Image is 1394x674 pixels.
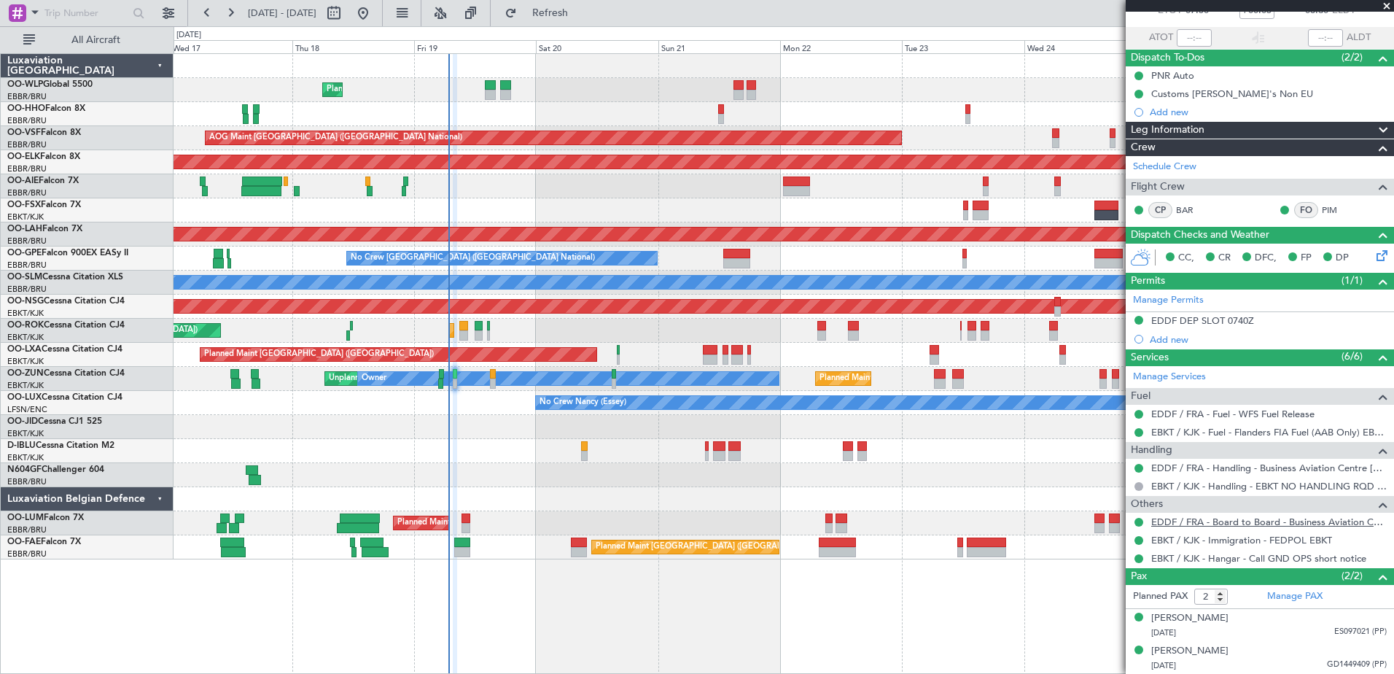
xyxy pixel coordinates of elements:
span: OO-HHO [7,104,45,113]
span: OO-LUX [7,393,42,402]
a: LFSN/ENC [7,404,47,415]
div: No Crew [GEOGRAPHIC_DATA] ([GEOGRAPHIC_DATA] National) [351,247,595,269]
a: EBBR/BRU [7,163,47,174]
a: EBBR/BRU [7,260,47,271]
div: [DATE] [176,29,201,42]
span: D-IBLU [7,441,36,450]
div: Owner [362,368,386,390]
span: OO-JID [7,417,38,426]
a: OO-ELKFalcon 8X [7,152,80,161]
span: OO-VSF [7,128,41,137]
span: (2/2) [1342,50,1363,65]
a: EBKT / KJK - Fuel - Flanders FIA Fuel (AAB Only) EBKT / KJK [1151,426,1387,438]
div: Wed 17 [170,40,292,53]
span: Leg Information [1131,122,1204,139]
a: OO-LUMFalcon 7X [7,514,84,522]
span: OO-LAH [7,225,42,233]
a: OO-VSFFalcon 8X [7,128,81,137]
input: Trip Number [44,2,128,24]
span: OO-LXA [7,345,42,354]
a: EBBR/BRU [7,549,47,559]
span: OO-AIE [7,177,39,185]
a: EBKT/KJK [7,428,44,439]
a: EBKT/KJK [7,308,44,319]
span: ATOT [1149,31,1173,45]
span: Dispatch Checks and Weather [1131,227,1269,244]
div: Thu 18 [292,40,414,53]
div: Planned Maint [GEOGRAPHIC_DATA] ([GEOGRAPHIC_DATA] National) [596,536,860,558]
label: Planned PAX [1133,589,1188,604]
div: Planned Maint Liege [327,79,402,101]
span: OO-LUM [7,514,44,522]
a: OO-FSXFalcon 7X [7,201,81,209]
a: EBBR/BRU [7,284,47,295]
span: OO-ROK [7,321,44,330]
a: EBBR/BRU [7,187,47,198]
span: Fuel [1131,388,1150,405]
a: OO-ZUNCessna Citation CJ4 [7,369,125,378]
span: Dispatch To-Dos [1131,50,1204,66]
span: FP [1301,251,1312,266]
span: (1/1) [1342,273,1363,288]
a: N604GFChallenger 604 [7,465,104,474]
a: EBBR/BRU [7,236,47,247]
span: ES097021 (PP) [1334,626,1387,638]
a: EBKT/KJK [7,452,44,463]
div: Sat 20 [536,40,658,53]
div: AOG Maint [GEOGRAPHIC_DATA] ([GEOGRAPHIC_DATA] National) [209,127,462,149]
a: OO-HHOFalcon 8X [7,104,85,113]
a: EBKT / KJK - Handling - EBKT NO HANDLING RQD FOR CJ [1151,480,1387,492]
a: EBBR/BRU [7,524,47,535]
span: Others [1131,496,1163,513]
button: All Aircraft [16,28,158,52]
div: Planned Maint Kortrijk-[GEOGRAPHIC_DATA] [453,319,623,341]
div: Planned Maint [GEOGRAPHIC_DATA] ([GEOGRAPHIC_DATA] National) [397,512,661,534]
button: Refresh [498,1,585,25]
a: OO-WLPGlobal 5500 [7,80,93,89]
span: Crew [1131,139,1156,156]
a: OO-JIDCessna CJ1 525 [7,417,102,426]
span: DP [1336,251,1349,266]
span: OO-SLM [7,273,42,282]
a: OO-LUXCessna Citation CJ4 [7,393,122,402]
div: Mon 22 [780,40,902,53]
span: All Aircraft [38,35,154,45]
a: EBKT/KJK [7,332,44,343]
span: Flight Crew [1131,179,1185,195]
a: Manage PAX [1267,589,1323,604]
a: EBKT/KJK [7,212,44,222]
a: D-IBLUCessna Citation M2 [7,441,114,450]
span: OO-GPE [7,249,42,257]
span: CR [1218,251,1231,266]
span: OO-FSX [7,201,41,209]
a: EBKT/KJK [7,380,44,391]
a: BAR [1176,204,1209,217]
a: OO-LAHFalcon 7X [7,225,82,233]
span: DFC, [1255,251,1277,266]
div: [PERSON_NAME] [1151,611,1228,626]
a: EBBR/BRU [7,115,47,126]
span: Services [1131,349,1169,366]
div: Fri 19 [414,40,536,53]
a: OO-ROKCessna Citation CJ4 [7,321,125,330]
span: N604GF [7,465,42,474]
span: OO-ZUN [7,369,44,378]
span: OO-NSG [7,297,44,306]
div: CP [1148,202,1172,218]
span: OO-FAE [7,538,41,546]
span: OO-WLP [7,80,43,89]
a: EDDF / FRA - Fuel - WFS Fuel Release [1151,408,1315,420]
a: EDDF / FRA - Handling - Business Aviation Centre [GEOGRAPHIC_DATA] ([PERSON_NAME] Avn) EDDF / FRA [1151,462,1387,474]
span: [DATE] - [DATE] [248,7,316,20]
span: (6/6) [1342,349,1363,364]
div: Tue 23 [902,40,1024,53]
a: OO-FAEFalcon 7X [7,538,81,546]
span: CC, [1178,251,1194,266]
a: EBBR/BRU [7,91,47,102]
div: Sun 21 [658,40,780,53]
a: Manage Permits [1133,293,1204,308]
span: Handling [1131,442,1172,459]
a: EBBR/BRU [7,139,47,150]
div: Add new [1150,333,1387,346]
div: Planned Maint [GEOGRAPHIC_DATA] ([GEOGRAPHIC_DATA]) [204,344,434,365]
